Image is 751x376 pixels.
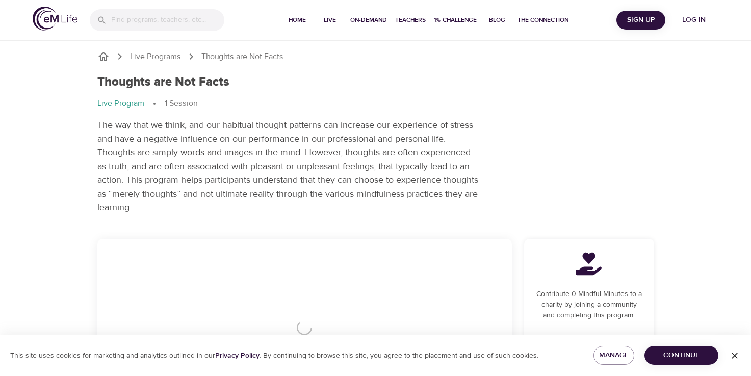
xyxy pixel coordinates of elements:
[517,15,568,25] span: The Connection
[674,14,714,26] span: Log in
[215,351,260,360] a: Privacy Policy
[593,346,635,365] button: Manage
[97,118,480,214] p: The way that we think, and our habitual thought patterns can increase our experience of stress an...
[201,51,283,63] p: Thoughts are Not Facts
[536,289,642,321] p: Contribute 0 Mindful Minutes to a charity by joining a community and completing this program.
[97,75,229,90] h1: Thoughts are Not Facts
[318,15,342,25] span: Live
[644,346,718,365] button: Continue
[485,15,509,25] span: Blog
[669,11,718,30] button: Log in
[165,98,197,110] p: 1 Session
[434,15,477,25] span: 1% Challenge
[563,333,615,352] a: Learn More
[653,349,710,362] span: Continue
[33,7,77,31] img: logo
[602,349,627,362] span: Manage
[395,15,426,25] span: Teachers
[620,14,661,26] span: Sign Up
[97,50,654,63] nav: breadcrumb
[616,11,665,30] button: Sign Up
[97,98,654,110] nav: breadcrumb
[285,15,309,25] span: Home
[130,51,181,63] a: Live Programs
[97,98,144,110] p: Live Program
[111,9,224,31] input: Find programs, teachers, etc...
[350,15,387,25] span: On-Demand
